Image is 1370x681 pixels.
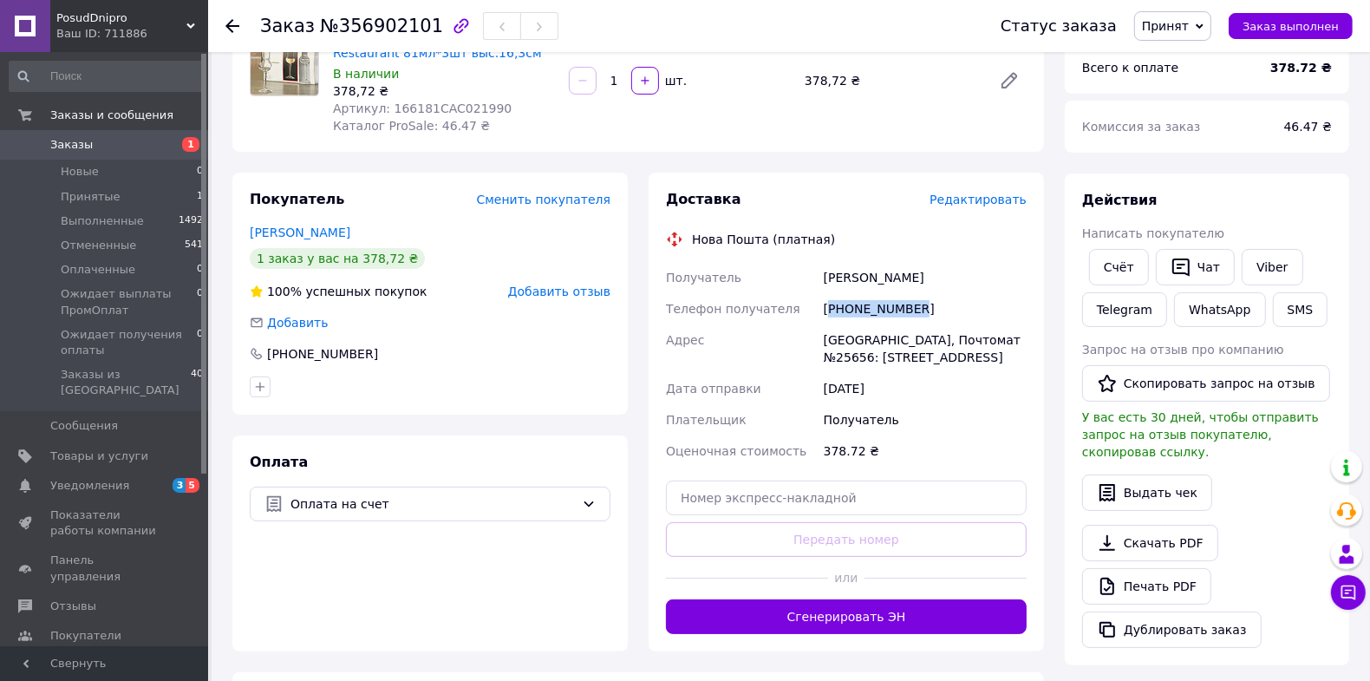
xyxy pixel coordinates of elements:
span: Заказ выполнен [1243,20,1339,33]
span: Комиссия за заказ [1082,120,1201,134]
span: 0 [197,327,203,358]
a: Печать PDF [1082,568,1211,605]
span: У вас есть 30 дней, чтобы отправить запрос на отзыв покупателю, скопировав ссылку. [1082,410,1319,459]
span: Каталог ProSale: 46.47 ₴ [333,119,490,133]
div: [PERSON_NAME] [820,262,1030,293]
div: Ваш ID: 711886 [56,26,208,42]
a: WhatsApp [1174,292,1265,327]
span: 46.47 ₴ [1284,120,1332,134]
span: Запрос на отзыв про компанию [1082,343,1284,357]
button: Сгенерировать ЭН [666,599,1027,634]
span: Доставка [666,191,741,207]
button: Чат с покупателем [1331,575,1366,610]
span: Сменить покупателя [477,193,610,206]
a: Скачать PDF [1082,525,1218,561]
input: Поиск [9,61,205,92]
span: 40 [191,367,203,398]
span: 3 [173,478,186,493]
span: Покупатель [250,191,344,207]
span: Плательщик [666,413,747,427]
div: [DATE] [820,373,1030,404]
div: 378.72 ₴ [820,435,1030,467]
span: 0 [197,286,203,318]
div: [PHONE_NUMBER] [265,345,380,363]
a: Набор рюмок для граппы Restaurant 81мл*3шт выс.16,3см [333,29,542,60]
div: 378,72 ₴ [798,69,985,93]
span: Панель управления [50,553,160,584]
span: Ожидает выплаты ПромОплат [61,286,197,318]
a: Telegram [1082,292,1167,327]
button: Чат [1156,249,1235,285]
span: Покупатели [50,628,121,644]
a: Viber [1242,249,1302,285]
span: Отзывы [50,599,96,614]
button: Скопировать запрос на отзыв [1082,365,1330,402]
span: Принятые [61,189,121,205]
div: Получатель [820,404,1030,435]
span: Товары и услуги [50,449,148,464]
span: В наличии [333,67,399,81]
span: Заказы [50,137,93,153]
img: Набор рюмок для граппы Restaurant 81мл*3шт выс.16,3см [251,28,318,95]
span: 5 [186,478,199,493]
span: Принят [1142,19,1189,33]
span: Дата отправки [666,382,761,396]
span: Действия [1082,192,1158,208]
span: Сообщения [50,418,118,434]
span: PosudDnipro [56,10,186,26]
span: 1 [182,137,199,152]
button: Выдать чек [1082,475,1212,511]
div: 378,72 ₴ [333,82,555,100]
b: 378.72 ₴ [1270,61,1332,75]
span: Артикул: 166181CAC021990 [333,101,512,115]
div: Нова Пошта (платная) [688,231,839,248]
span: Показатели работы компании [50,507,160,539]
span: Добавить [267,316,328,330]
span: Оплаченные [61,262,135,278]
span: Ожидает получения оплаты [61,327,197,358]
span: 0 [197,262,203,278]
span: Уведомления [50,478,129,494]
span: Оплата [250,454,308,470]
div: 1 заказ у вас на 378,72 ₴ [250,248,425,269]
div: [GEOGRAPHIC_DATA], Почтомат №25656: [STREET_ADDRESS] [820,324,1030,373]
span: Всего к оплате [1082,61,1178,75]
div: Вернуться назад [225,17,239,35]
span: Заказы и сообщения [50,108,173,123]
span: Оплата на счет [290,494,575,514]
span: Заказ [260,16,315,36]
button: Заказ выполнен [1229,13,1353,39]
span: 100% [267,285,302,298]
input: Номер экспресс-накладной [666,481,1027,515]
button: SMS [1273,292,1328,327]
span: Телефон получателя [666,302,800,316]
div: Статус заказа [1001,17,1117,35]
span: Адрес [666,333,704,347]
span: Написать покупателю [1082,226,1224,240]
span: Заказы из [GEOGRAPHIC_DATA] [61,367,191,398]
span: №356902101 [320,16,443,36]
button: Cчёт [1089,249,1149,285]
span: Редактировать [930,193,1027,206]
div: [PHONE_NUMBER] [820,293,1030,324]
span: Получатель [666,271,741,285]
span: Отмененные [61,238,136,253]
span: 0 [197,164,203,180]
div: успешных покупок [250,283,427,300]
span: Новые [61,164,99,180]
a: [PERSON_NAME] [250,226,350,239]
span: Оценочная стоимость [666,444,807,458]
div: шт. [661,72,688,89]
span: Выполненные [61,213,144,229]
span: Добавить отзыв [508,285,610,298]
span: 541 [185,238,203,253]
button: Дублировать заказ [1082,612,1262,648]
span: 1 [197,189,203,205]
span: или [828,569,864,586]
span: 1492 [179,213,203,229]
a: Редактировать [992,63,1027,98]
